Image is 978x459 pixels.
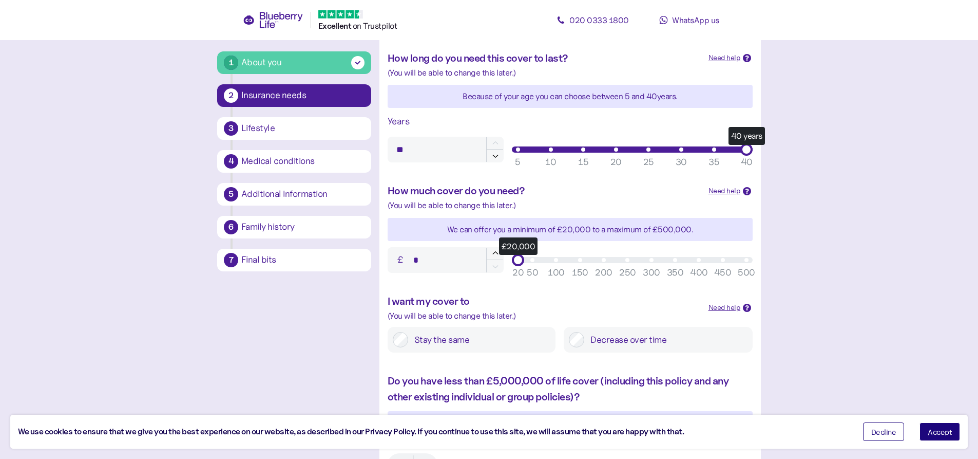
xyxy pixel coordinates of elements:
[388,199,753,212] div: (You will be able to change this later.)
[676,155,687,169] div: 30
[619,266,636,280] div: 250
[584,332,747,347] label: Decrease over time
[353,21,397,31] span: on Trustpilot
[547,10,639,30] a: 020 0333 1800
[217,216,371,238] button: 6Family history
[643,155,654,169] div: 25
[217,150,371,173] button: 4Medical conditions
[217,84,371,107] button: 2Insurance needs
[18,426,848,438] div: We use cookies to ensure that we give you the best experience on our website, as described in our...
[572,266,588,280] div: 150
[408,332,550,347] label: Stay the same
[241,124,365,133] div: Lifestyle
[708,186,741,197] div: Need help
[690,266,708,280] div: 400
[217,51,371,74] button: 1About you
[871,428,896,435] span: Decline
[388,183,700,199] div: How much cover do you need?
[548,266,565,280] div: 100
[515,155,521,169] div: 5
[318,21,353,31] span: Excellent ️
[527,266,538,280] div: 50
[217,117,371,140] button: 3Lifestyle
[672,15,719,25] span: WhatsApp us
[388,293,700,309] div: I want my cover to
[224,121,238,136] div: 3
[388,66,753,79] div: (You will be able to change this later.)
[241,255,365,265] div: Final bits
[241,223,365,232] div: Family history
[388,114,753,128] div: Years
[708,155,719,169] div: 35
[241,56,282,69] div: About you
[708,302,741,314] div: Need help
[610,155,622,169] div: 20
[595,266,612,280] div: 200
[224,220,238,234] div: 6
[928,428,952,435] span: Accept
[863,423,905,441] button: Decline cookies
[643,10,736,30] a: WhatsApp us
[667,266,684,280] div: 350
[388,90,753,103] div: Because of your age you can choose between 5 and 40 years.
[241,190,365,199] div: Additional information
[241,157,365,166] div: Medical conditions
[224,253,238,267] div: 7
[741,155,753,169] div: 40
[738,266,755,280] div: 500
[512,266,524,280] div: 20
[224,56,238,70] div: 1
[217,183,371,206] button: 5Additional information
[224,154,238,169] div: 4
[578,155,588,169] div: 15
[388,223,753,236] div: We can offer you a minimum of £20,000 to a maximum of £ 500,000 .
[224,88,238,103] div: 2
[708,52,741,64] div: Need help
[388,50,700,66] div: How long do you need this cover to last?
[224,187,238,201] div: 5
[919,423,960,441] button: Accept cookies
[388,309,700,322] div: (You will be able to change this later.)
[545,155,556,169] div: 10
[388,373,753,405] div: Do you have less than £5,000,000 of life cover (including this policy and any other existing indi...
[714,266,732,280] div: 450
[569,15,629,25] span: 020 0333 1800
[217,249,371,271] button: 7Final bits
[241,91,365,100] div: Insurance needs
[643,266,660,280] div: 300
